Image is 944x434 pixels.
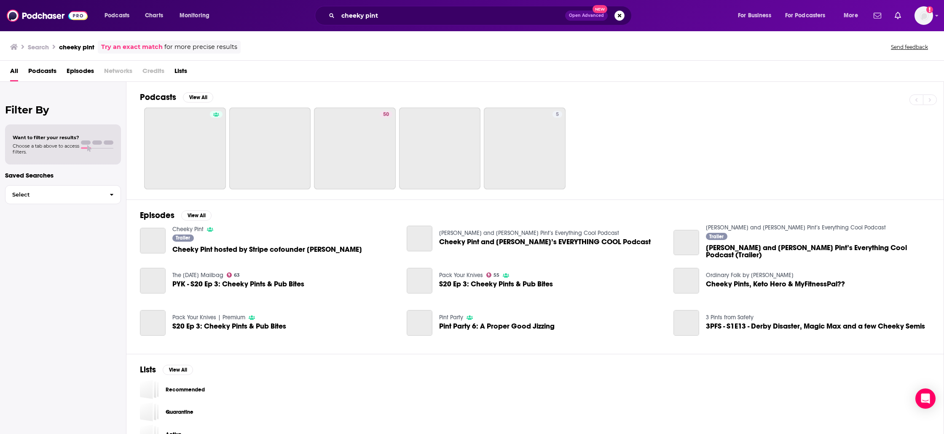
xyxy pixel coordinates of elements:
[484,108,566,189] a: 5
[164,42,237,52] span: for more precise results
[552,111,562,118] a: 5
[163,365,193,375] button: View All
[870,8,885,23] a: Show notifications dropdown
[439,229,619,237] a: Steve and Cheeky Pint’s Everything Cool Podcast
[140,210,174,221] h2: Episodes
[888,43,931,51] button: Send feedback
[172,314,245,321] a: Pack Your Knives | Premium
[706,314,754,321] a: 3 Pints from Safety
[439,272,483,279] a: Pack Your Knives
[5,185,121,204] button: Select
[407,226,432,251] a: Cheeky Pint and Steve’s EVERYTHING COOL Podcast
[174,64,187,81] a: Lists
[673,268,699,294] a: Cheeky Pints, Keto Hero & MyFitnessPal??
[493,273,499,277] span: 55
[13,143,79,155] span: Choose a tab above to access filters.
[5,192,103,197] span: Select
[439,314,463,321] a: Pint Party
[140,380,159,399] a: Recommended
[706,323,925,330] a: 3PFS - S1E13 - Derby Disaster, Magic Max and a few Cheeky Semis
[183,92,213,102] button: View All
[673,310,699,336] a: 3PFS - S1E13 - Derby Disaster, Magic Max and a few Cheeky Semis
[140,92,176,102] h2: Podcasts
[5,104,121,116] h2: Filter By
[172,323,286,330] a: S20 Ep 3: Cheeky Pints & Pub Bites
[706,244,930,259] a: Steve and Cheeky Pint’s Everything Cool Podcast (Trailer)
[180,10,209,22] span: Monitoring
[738,10,771,22] span: For Business
[891,8,904,23] a: Show notifications dropdown
[565,11,608,21] button: Open AdvancedNew
[439,280,553,288] a: S20 Ep 3: Cheeky Pints & Pub Bites
[140,92,213,102] a: PodcastsView All
[166,407,193,417] a: Quarantine
[844,10,858,22] span: More
[914,6,933,25] button: Show profile menu
[569,13,604,18] span: Open Advanced
[439,323,555,330] a: Pint Party 6: A Proper Good Jizzing
[172,246,362,253] span: Cheeky Pint hosted by Stripe cofounder [PERSON_NAME]
[166,385,205,394] a: Recommended
[181,210,212,221] button: View All
[439,238,651,245] span: Cheeky Pint and [PERSON_NAME]’s EVERYTHING COOL Podcast
[732,9,782,22] button: open menu
[140,228,166,253] a: Cheeky Pint hosted by Stripe cofounder John Collison
[142,64,164,81] span: Credits
[407,310,432,336] a: Pint Party 6: A Proper Good Jizzing
[5,171,121,179] p: Saved Searches
[174,9,220,22] button: open menu
[140,268,166,294] a: PYK - S20 Ep 3: Cheeky Pints & Pub Bites
[915,388,936,409] div: Open Intercom Messenger
[139,9,168,22] a: Charts
[380,111,392,118] a: 50
[105,10,129,22] span: Podcasts
[7,8,88,24] img: Podchaser - Follow, Share and Rate Podcasts
[101,42,163,52] a: Try an exact match
[10,64,18,81] a: All
[59,43,94,51] h3: cheeky pint
[227,272,240,278] a: 63
[323,6,640,25] div: Search podcasts, credits, & more...
[314,108,396,189] a: 50
[140,210,212,221] a: EpisodesView All
[926,6,933,13] svg: Add a profile image
[13,135,79,140] span: Want to filter your results?
[140,364,156,375] h2: Lists
[172,280,304,288] a: PYK - S20 Ep 3: Cheeky Pints & Pub Bites
[706,272,794,279] a: Ordinary Folk by Noah
[407,268,432,294] a: S20 Ep 3: Cheeky Pints & Pub Bites
[914,6,933,25] img: User Profile
[780,9,838,22] button: open menu
[145,10,163,22] span: Charts
[28,64,56,81] a: Podcasts
[785,10,826,22] span: For Podcasters
[914,6,933,25] span: Logged in as sashagoldin
[556,111,559,119] span: 5
[99,9,140,22] button: open menu
[383,111,389,119] span: 50
[140,402,159,421] a: Quarantine
[706,244,930,259] span: [PERSON_NAME] and [PERSON_NAME] Pint’s Everything Cool Podcast (Trailer)
[706,224,886,231] a: Steve and Cheeky Pint’s Everything Cool Podcast
[172,272,223,279] a: The Friday Mailbag
[176,235,190,240] span: Trailer
[593,5,608,13] span: New
[172,226,204,233] a: Cheeky Pint
[706,280,845,288] a: Cheeky Pints, Keto Hero & MyFitnessPal??
[104,64,132,81] span: Networks
[709,234,724,239] span: Trailer
[234,273,240,277] span: 63
[67,64,94,81] a: Episodes
[172,246,362,253] a: Cheeky Pint hosted by Stripe cofounder John Collison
